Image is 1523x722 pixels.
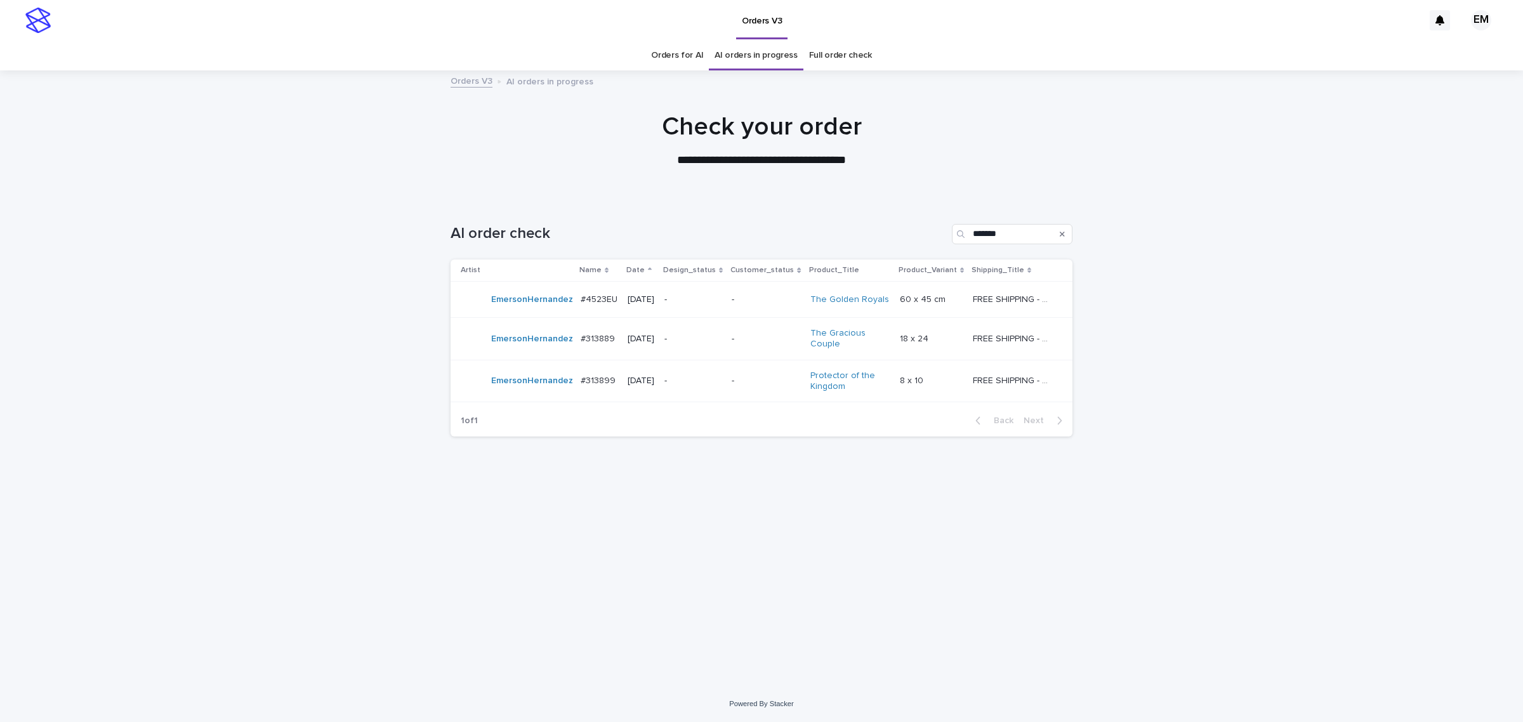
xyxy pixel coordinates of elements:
a: The Gracious Couple [810,328,890,350]
p: - [664,376,722,386]
a: AI orders in progress [715,41,798,70]
p: [DATE] [628,334,654,345]
div: EM [1471,10,1491,30]
p: [DATE] [628,376,654,386]
p: Name [579,263,602,277]
img: stacker-logo-s-only.png [25,8,51,33]
p: 8 x 10 [900,373,926,386]
a: EmersonHernandez [491,334,573,345]
p: #313899 [581,373,618,386]
a: Powered By Stacker [729,700,793,707]
a: EmersonHernandez [491,294,573,305]
p: Date [626,263,645,277]
p: FREE SHIPPING - preview in 1-2 business days, after your approval delivery will take 5-10 b.d. [973,373,1055,386]
span: Next [1024,416,1052,425]
a: Orders V3 [451,73,492,88]
p: - [732,334,800,345]
a: Protector of the Kingdom [810,371,890,392]
p: 60 x 45 cm [900,292,948,305]
span: Back [986,416,1013,425]
tr: EmersonHernandez #313889#313889 [DATE]--The Gracious Couple 18 x 2418 x 24 FREE SHIPPING - previe... [451,318,1072,360]
p: [DATE] [628,294,654,305]
input: Search [952,224,1072,244]
p: #4523EU [581,292,620,305]
button: Back [965,415,1019,426]
p: Shipping_Title [972,263,1024,277]
h1: AI order check [451,225,947,243]
p: Artist [461,263,480,277]
a: The Golden Royals [810,294,889,305]
p: 18 x 24 [900,331,931,345]
p: #313889 [581,331,617,345]
p: - [664,294,722,305]
p: AI orders in progress [506,74,593,88]
p: - [664,334,722,345]
p: Design_status [663,263,716,277]
button: Next [1019,415,1072,426]
p: Customer_status [730,263,794,277]
p: - [732,376,800,386]
tr: EmersonHernandez #313899#313899 [DATE]--Protector of the Kingdom 8 x 108 x 10 FREE SHIPPING - pre... [451,360,1072,402]
a: Full order check [809,41,872,70]
p: FREE SHIPPING - preview in 1-2 business days, after your approval delivery will take 6-10 busines... [973,292,1055,305]
tr: EmersonHernandez #4523EU#4523EU [DATE]--The Golden Royals 60 x 45 cm60 x 45 cm FREE SHIPPING - pr... [451,282,1072,318]
p: Product_Title [809,263,859,277]
a: EmersonHernandez [491,376,573,386]
h1: Check your order [451,112,1072,142]
p: - [732,294,800,305]
p: 1 of 1 [451,405,488,436]
p: Product_Variant [899,263,957,277]
a: Orders for AI [651,41,703,70]
p: FREE SHIPPING - preview in 1-2 business days, after your approval delivery will take 5-10 b.d. [973,331,1055,345]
